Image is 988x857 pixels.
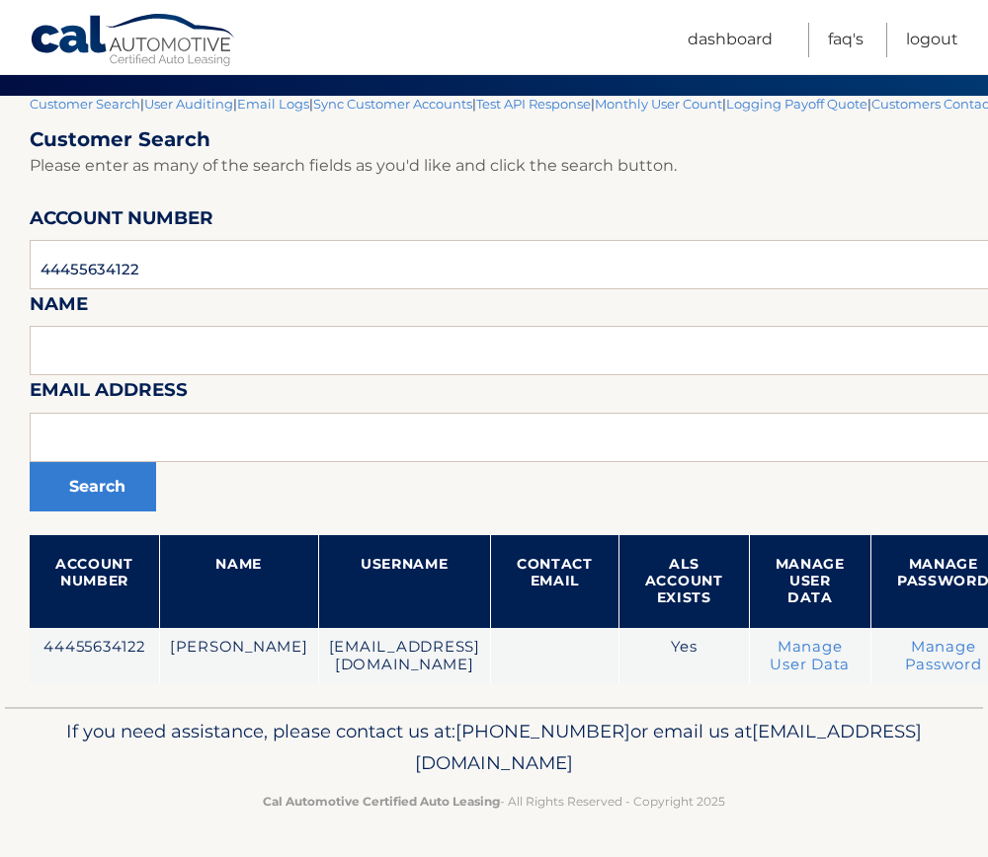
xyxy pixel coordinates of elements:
[490,535,618,628] th: Contact Email
[318,535,490,628] th: Username
[828,23,864,57] a: FAQ's
[144,96,233,112] a: User Auditing
[905,638,982,673] a: Manage Password
[237,96,309,112] a: Email Logs
[476,96,591,112] a: Test API Response
[30,289,88,326] label: Name
[159,628,318,684] td: [PERSON_NAME]
[30,13,237,70] a: Cal Automotive
[906,23,958,57] a: Logout
[770,638,850,673] a: Manage User Data
[30,462,156,511] button: Search
[30,375,188,412] label: Email Address
[618,535,749,628] th: ALS Account Exists
[35,791,953,812] p: - All Rights Reserved - Copyright 2025
[30,628,159,684] td: 44455634122
[30,203,213,240] label: Account Number
[726,96,867,112] a: Logging Payoff Quote
[415,720,922,774] span: [EMAIL_ADDRESS][DOMAIN_NAME]
[595,96,722,112] a: Monthly User Count
[35,716,953,779] p: If you need assistance, please contact us at: or email us at
[688,23,773,57] a: Dashboard
[313,96,472,112] a: Sync Customer Accounts
[618,628,749,684] td: Yes
[30,535,159,628] th: Account Number
[749,535,870,628] th: Manage User Data
[318,628,490,684] td: [EMAIL_ADDRESS][DOMAIN_NAME]
[455,720,630,742] span: [PHONE_NUMBER]
[30,96,140,112] a: Customer Search
[159,535,318,628] th: Name
[263,794,500,809] strong: Cal Automotive Certified Auto Leasing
